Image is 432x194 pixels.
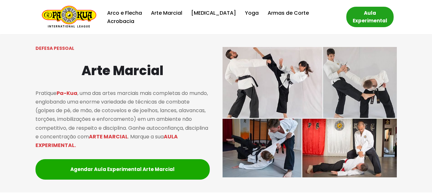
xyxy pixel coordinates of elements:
p: Pratique , uma das artes marciais mais completas do mundo, englobando uma enorme variedade de téc... [35,89,210,150]
a: Escola de Conhecimentos Orientais Pa-Kua Uma escola para toda família [39,6,96,28]
a: Agendar Aula Experimental Arte Marcial [35,159,210,180]
mark: ARTE MARCIAL [89,133,128,140]
mark: Pa-Kua [57,89,77,97]
a: Arte Marcial [151,9,182,17]
h2: Arte Marcial [35,60,210,81]
a: Arco e Flecha [107,9,142,17]
a: Armas de Corte [268,9,309,17]
a: Yoga [245,9,259,17]
strong: DEFESA PESSOAL [35,45,74,51]
a: Aula Experimental [346,7,394,27]
div: Menu primário [106,9,337,26]
a: [MEDICAL_DATA] [191,9,236,17]
a: Acrobacia [107,17,134,26]
img: pa-kua arte marcial [223,47,397,178]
